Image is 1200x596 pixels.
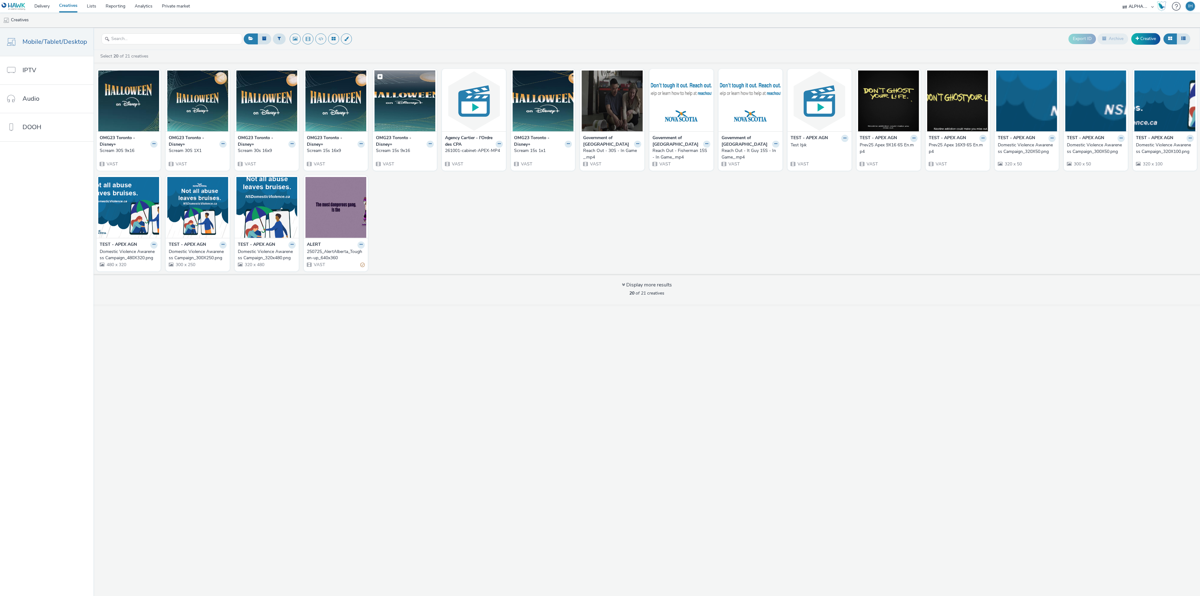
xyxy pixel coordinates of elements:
[622,281,672,289] div: Display more results
[169,241,206,249] strong: TEST - APEX AGN
[1067,142,1122,155] div: Domestic Violence Awareness Campaign_300X50.png
[1067,135,1104,142] strong: TEST - APEX AGN
[22,66,36,75] span: IPTV
[860,135,897,142] strong: TEST - APEX AGN
[238,135,287,148] strong: OMG23 Toronto - Disney+
[98,177,159,238] img: Domestic Violence Awareness Campaign_480X320.png visual
[629,290,664,296] span: of 21 creatives
[789,70,850,131] img: Test Işık visual
[652,148,708,160] div: Reach Out - Fisherman 15S - In Game_.mp4
[360,262,365,268] div: Partially valid
[791,142,846,148] div: Test Işık
[169,249,227,261] a: Domestic Violence Awareness Campaign_300X250.png
[238,148,293,154] div: Scream 30s 16x9
[175,161,187,167] span: VAST
[866,161,878,167] span: VAST
[307,135,356,148] strong: OMG23 Toronto - Disney+
[3,17,9,23] img: mobile
[238,249,293,261] div: Domestic Violence Awareness Campaign_320x480.png
[1157,1,1166,11] img: Hawk Academy
[1142,161,1162,167] span: 320 x 100
[1177,33,1190,44] button: Table
[929,135,966,142] strong: TEST - APEX AGN
[722,148,779,160] a: Reach Out - It Guy 15S - In Game_.mp4
[720,70,781,131] img: Reach Out - It Guy 15S - In Game_.mp4 visual
[22,94,39,103] span: Audio
[238,148,296,154] a: Scream 30s 16x9
[927,70,988,131] img: Prev25 Apex 16X9 6S En.mp4 visual
[1163,33,1177,44] button: Grid
[313,262,325,268] span: VAST
[244,262,264,268] span: 320 x 480
[514,148,572,154] a: Scream 15s 1x1
[445,148,500,154] div: 261001-cabinet-APEX-MP4
[860,142,917,155] a: Prev25 Apex 9X16 6S En.mp4
[445,135,494,148] strong: Agency Cartier - l'Ordre des CPA
[236,70,297,131] img: Scream 30s 16x9 visual
[100,148,157,154] a: Scream 30S 9x16
[98,70,159,131] img: Scream 30S 9x16 visual
[102,33,242,44] input: Search...
[583,148,638,160] div: Reach Out - 30S - In Game_.mp4
[374,70,435,131] img: Scream 15s 9x16 visual
[589,161,601,167] span: VAST
[305,70,366,131] img: Scream 15s 16x9 visual
[791,135,828,142] strong: TEST - APEX AGN
[169,249,224,261] div: Domestic Violence Awareness Campaign_300X250.png
[376,135,425,148] strong: OMG23 Toronto - Disney+
[451,161,463,167] span: VAST
[376,148,431,154] div: Scream 15s 9x16
[791,142,848,148] a: Test Işık
[514,135,563,148] strong: OMG23 Toronto - Disney+
[100,249,157,261] a: Domestic Violence Awareness Campaign_480X320.png
[100,241,137,249] strong: TEST - APEX AGN
[1067,142,1125,155] a: Domestic Violence Awareness Campaign_300X50.png
[307,249,362,261] div: 250725_AlertAlberta_Toughen-up_640x360
[307,148,362,154] div: Scream 15s 16x9
[582,70,642,131] img: Reach Out - 30S - In Game_.mp4 visual
[113,53,118,59] strong: 20
[2,3,26,10] img: undefined Logo
[100,148,155,154] div: Scream 30S 9x16
[858,70,919,131] img: Prev25 Apex 9X16 6S En.mp4 visual
[520,161,532,167] span: VAST
[167,70,228,131] img: Scream 30S 1X1 visual
[236,177,297,238] img: Domestic Violence Awareness Campaign_320x480.png visual
[382,161,394,167] span: VAST
[22,37,87,46] span: Mobile/Tablet/Desktop
[998,135,1035,142] strong: TEST - APEX AGN
[1065,70,1126,131] img: Domestic Violence Awareness Campaign_300X50.png visual
[860,142,915,155] div: Prev25 Apex 9X16 6S En.mp4
[1136,142,1191,155] div: Domestic Violence Awareness Campaign_320X100.png
[100,135,149,148] strong: OMG23 Toronto - Disney+
[169,135,218,148] strong: OMG23 Toronto - Disney+
[376,148,434,154] a: Scream 15s 9x16
[445,148,503,154] a: 261001-cabinet-APEX-MP4
[100,249,155,261] div: Domestic Violence Awareness Campaign_480X320.png
[244,161,256,167] span: VAST
[998,142,1053,155] div: Domestic Violence Awareness Campaign_320X50.png
[175,262,195,268] span: 300 x 250
[583,148,641,160] a: Reach Out - 30S - In Game_.mp4
[1068,34,1096,44] button: Export ID
[722,135,771,148] strong: Government of [GEOGRAPHIC_DATA]
[728,161,740,167] span: VAST
[305,177,366,238] img: 250725_AlertAlberta_Toughen-up_640x360 visual
[169,148,227,154] a: Scream 30S 1X1
[1131,33,1160,44] a: Creative
[996,70,1057,131] img: Domestic Violence Awareness Campaign_320X50.png visual
[106,262,126,268] span: 480 x 320
[1004,161,1022,167] span: 320 x 50
[998,142,1056,155] a: Domestic Violence Awareness Campaign_320X50.png
[1134,70,1195,131] img: Domestic Violence Awareness Campaign_320X100.png visual
[512,70,573,131] img: Scream 15s 1x1 visual
[238,241,275,249] strong: TEST - APEX AGN
[1136,142,1194,155] a: Domestic Violence Awareness Campaign_320X100.png
[659,161,671,167] span: VAST
[1157,1,1169,11] a: Hawk Academy
[106,161,118,167] span: VAST
[169,148,224,154] div: Scream 30S 1X1
[514,148,569,154] div: Scream 15s 1x1
[307,249,365,261] a: 250725_AlertAlberta_Toughen-up_640x360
